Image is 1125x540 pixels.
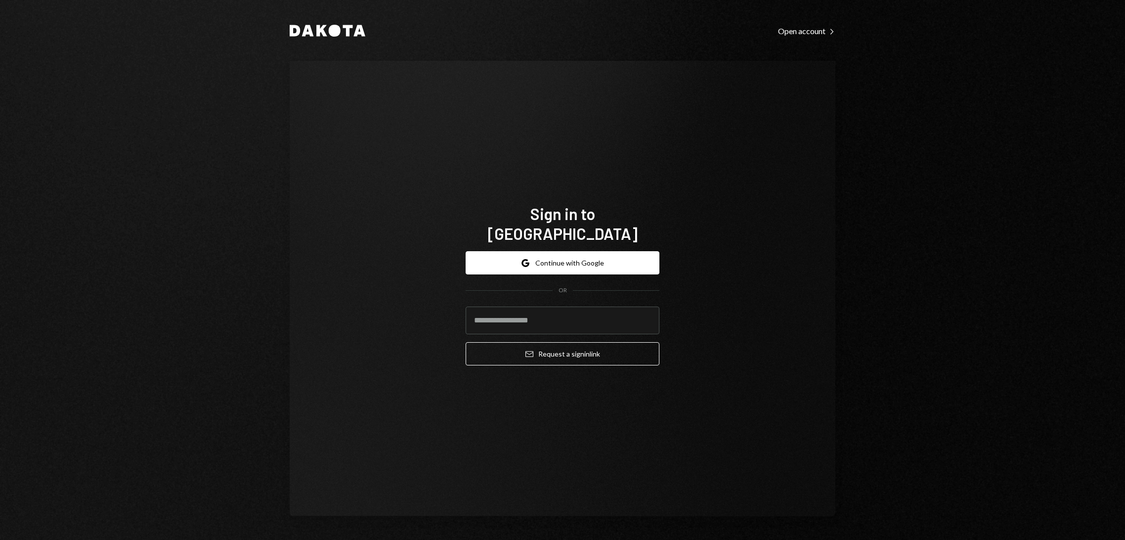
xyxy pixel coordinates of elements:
button: Request a signinlink [466,342,659,365]
div: OR [559,286,567,295]
button: Continue with Google [466,251,659,274]
h1: Sign in to [GEOGRAPHIC_DATA] [466,204,659,243]
a: Open account [778,25,835,36]
div: Open account [778,26,835,36]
